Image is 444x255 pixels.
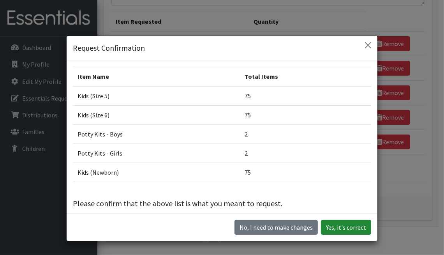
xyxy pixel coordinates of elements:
td: Kids (Newborn) [73,163,240,182]
td: Kids (Size 6) [73,105,240,124]
button: Yes, it's correct [321,220,371,235]
button: No I need to make changes [234,220,318,235]
td: 75 [240,105,371,124]
th: Total Items [240,67,371,86]
h5: Request Confirmation [73,42,145,54]
td: 2 [240,143,371,163]
button: Close [362,39,374,51]
p: Please confirm that the above list is what you meant to request. [73,198,371,209]
td: Potty Kits - Girls [73,143,240,163]
td: 75 [240,163,371,182]
td: Potty Kits - Boys [73,124,240,143]
th: Item Name [73,67,240,86]
td: Kids (Size 5) [73,86,240,106]
td: 75 [240,86,371,106]
td: 2 [240,124,371,143]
